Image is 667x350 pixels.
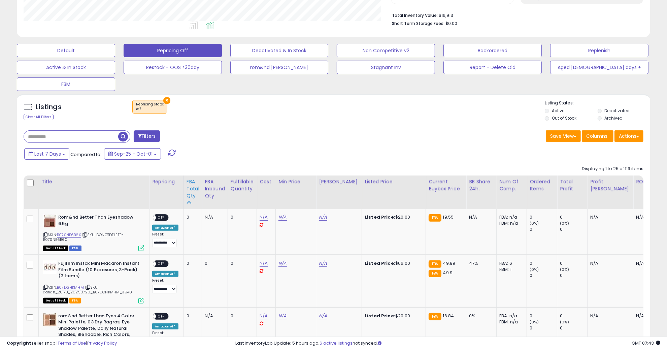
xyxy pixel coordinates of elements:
div: 0 [560,260,587,266]
a: N/A [278,313,287,319]
a: N/A [319,313,327,319]
p: Listing States: [545,100,650,106]
div: 0 [231,214,252,220]
button: Replenish [550,44,648,57]
div: FBM: n/a [499,220,522,226]
button: Backordered [443,44,542,57]
img: 51tOqBd3tNL._SL40_.jpg [43,260,57,274]
small: FBA [429,214,441,222]
b: Listed Price: [365,313,395,319]
a: 6 active listings [320,340,353,346]
div: 0 [560,325,587,331]
div: Fulfillable Quantity [231,178,254,192]
div: FBM: n/a [499,319,522,325]
div: ASIN: [43,260,144,303]
div: Amazon AI * [152,225,178,231]
div: N/A [636,313,658,319]
div: Displaying 1 to 25 of 119 items [582,166,643,172]
div: N/A [469,214,491,220]
div: Amazon AI * [152,271,178,277]
div: 0 [530,273,557,279]
span: 49.9 [443,269,453,276]
small: (0%) [530,267,539,272]
div: N/A [205,313,223,319]
button: × [163,97,170,104]
small: (0%) [560,319,569,325]
button: Last 7 Days [24,148,69,160]
small: FBA [429,313,441,320]
button: Report - Delete Old [443,61,542,74]
b: Fujifilm Instax Mini Macaron Instant Film Bundle (10 Exposures, 3-Pack) (3 Items) [58,260,140,281]
a: B07SNB6B6X [57,232,81,238]
div: N/A [636,260,658,266]
small: FBA [429,260,441,268]
div: N/A [636,214,658,220]
div: 0 [187,313,197,319]
div: Total Profit [560,178,585,192]
div: 0 [530,260,557,266]
span: OFF [156,261,167,267]
span: 16.84 [443,313,454,319]
div: Preset: [152,278,178,293]
button: Default [17,44,115,57]
div: 0 [187,260,197,266]
a: Terms of Use [58,340,86,346]
small: (0%) [530,221,539,226]
div: Current Buybox Price [429,178,463,192]
div: Last InventoryLab Update: 5 hours ago, not synced. [235,340,660,347]
span: FBA [69,298,81,304]
div: Listed Price [365,178,423,185]
div: ROI [636,178,661,185]
div: Repricing [152,178,181,185]
div: N/A [590,260,628,266]
a: N/A [260,313,268,319]
label: Archived [604,115,623,121]
div: $20.00 [365,214,421,220]
span: $0.00 [445,20,457,27]
a: N/A [260,260,268,267]
small: (0%) [560,221,569,226]
div: 0 [560,214,587,220]
div: FBA Total Qty [187,178,199,199]
div: FBA: n/a [499,214,522,220]
a: N/A [278,214,287,221]
button: Stagnant Inv [337,61,435,74]
div: Amazon AI * [152,323,178,329]
div: Num of Comp. [499,178,524,192]
div: Min Price [278,178,313,185]
a: N/A [319,260,327,267]
span: 2025-10-10 07:43 GMT [632,340,660,346]
div: FBA: n/a [499,313,522,319]
b: Listed Price: [365,260,395,266]
div: $66.00 [365,260,421,266]
span: 19.55 [443,214,454,220]
button: Sep-25 - Oct-01 [104,148,161,160]
b: Short Term Storage Fees: [392,21,444,26]
label: Deactivated [604,108,630,114]
span: OFF [156,215,167,221]
span: | SKU: DONOTDELETE-B07SNB6B6X [43,232,124,242]
img: 41o6fv5C28L._SL40_.jpg [43,313,57,326]
div: 0 [530,313,557,319]
strong: Copyright [7,340,31,346]
div: Profit [PERSON_NAME] [590,178,630,192]
a: Privacy Policy [87,340,117,346]
div: $20.00 [365,313,421,319]
div: BB Share 24h. [469,178,494,192]
button: Repricing Off [124,44,222,57]
div: FBA: 6 [499,260,522,266]
button: rom&nd [PERSON_NAME] [230,61,329,74]
button: Save View [546,130,581,142]
button: FBM [17,77,115,91]
a: N/A [278,260,287,267]
div: N/A [205,214,223,220]
div: Clear All Filters [24,114,54,120]
div: seller snap | | [7,340,117,347]
div: 0 [560,313,587,319]
button: Active & In Stock [17,61,115,74]
div: [PERSON_NAME] [319,178,359,185]
div: FBM: 1 [499,266,522,273]
div: Cost [260,178,273,185]
div: 0 [530,214,557,220]
span: Columns [586,133,607,139]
